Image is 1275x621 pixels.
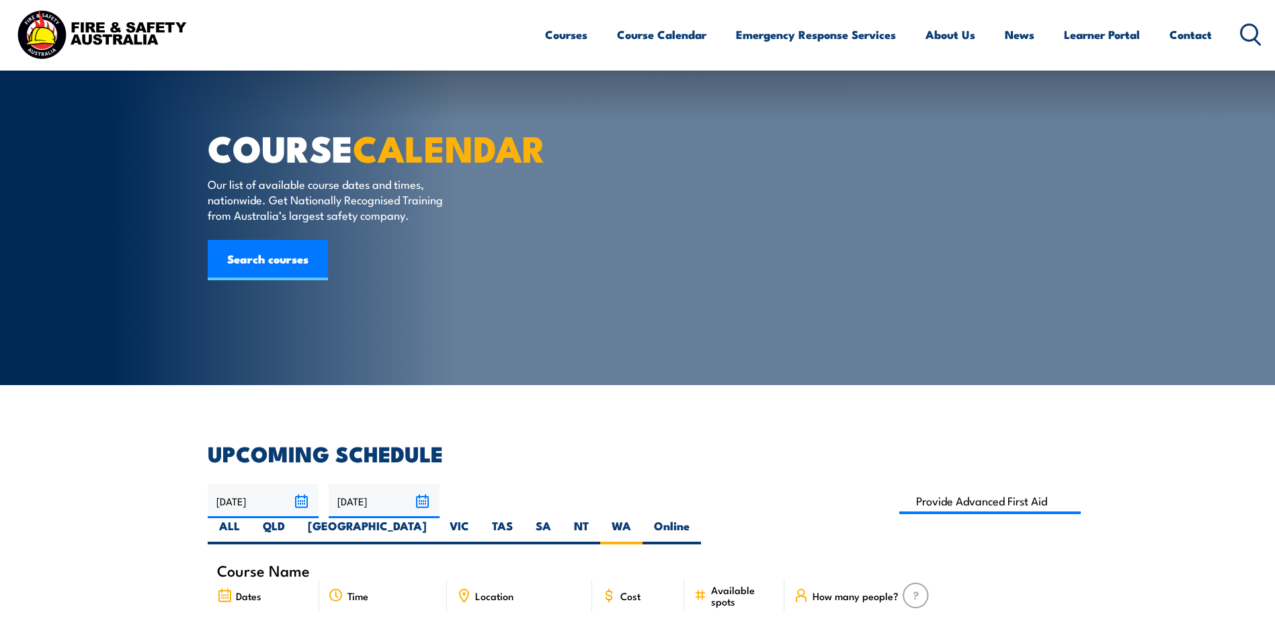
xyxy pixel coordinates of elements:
label: TAS [481,518,524,544]
label: WA [600,518,643,544]
input: To date [329,484,440,518]
span: Course Name [217,565,310,576]
label: NT [563,518,600,544]
input: From date [208,484,319,518]
label: SA [524,518,563,544]
strong: CALENDAR [353,119,546,175]
h1: COURSE [208,132,540,163]
label: QLD [251,518,296,544]
label: VIC [438,518,481,544]
a: Contact [1169,17,1212,52]
a: Search courses [208,240,328,280]
span: How many people? [813,590,899,602]
span: Available spots [711,584,775,607]
h2: UPCOMING SCHEDULE [208,444,1068,462]
a: Course Calendar [617,17,706,52]
a: Learner Portal [1064,17,1140,52]
label: Online [643,518,701,544]
a: Courses [545,17,587,52]
label: ALL [208,518,251,544]
span: Time [347,590,368,602]
span: Dates [236,590,261,602]
p: Our list of available course dates and times, nationwide. Get Nationally Recognised Training from... [208,176,453,223]
input: Search Course [899,488,1081,514]
span: Location [475,590,513,602]
a: News [1005,17,1034,52]
a: About Us [926,17,975,52]
a: Emergency Response Services [736,17,896,52]
label: [GEOGRAPHIC_DATA] [296,518,438,544]
span: Cost [620,590,641,602]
